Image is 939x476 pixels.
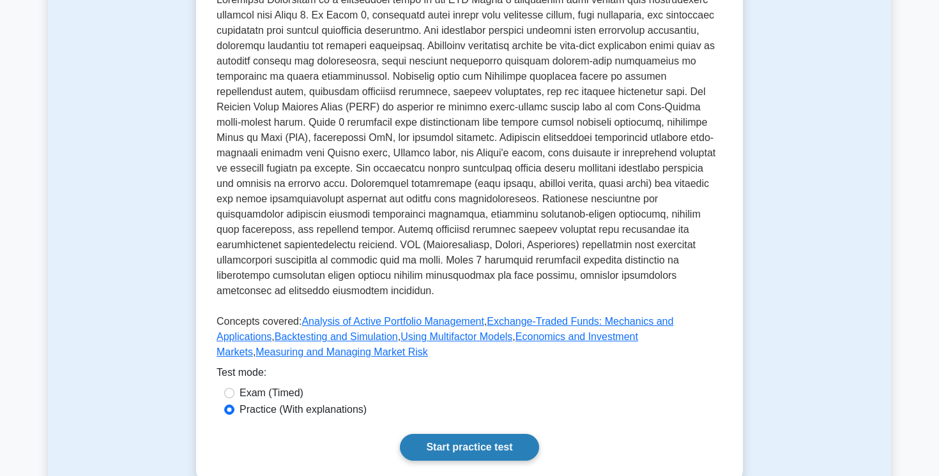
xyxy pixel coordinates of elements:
[240,385,303,401] label: Exam (Timed)
[400,434,538,461] a: Start practice test
[217,314,722,365] p: Concepts covered: , , , , ,
[256,346,427,357] a: Measuring and Managing Market Risk
[275,331,398,342] a: Backtesting and Simulation
[302,316,484,327] a: Analysis of Active Portfolio Management
[217,365,722,385] div: Test mode:
[217,331,638,357] a: Economics and Investment Markets
[240,402,367,417] label: Practice (With explanations)
[401,331,512,342] a: Using Multifactor Models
